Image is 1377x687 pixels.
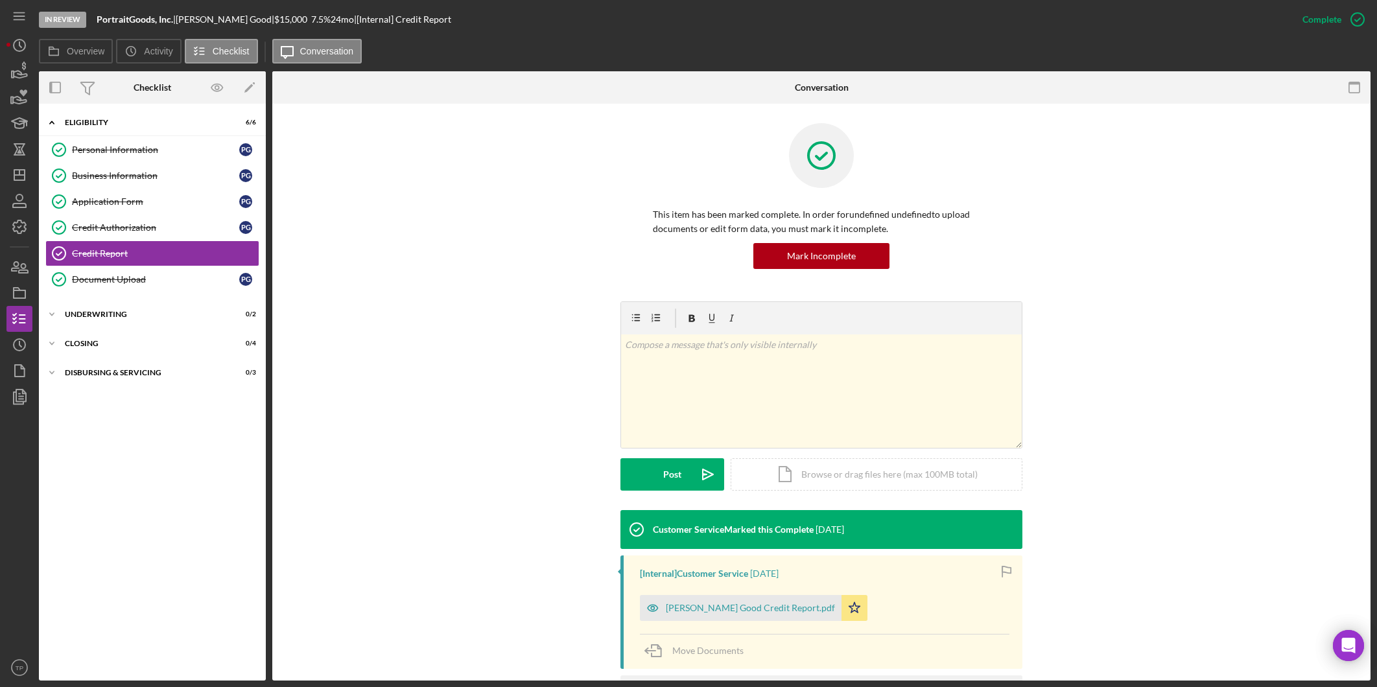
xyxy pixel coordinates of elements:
div: 7.5 % [311,14,331,25]
div: Eligibility [65,119,224,126]
div: P G [239,221,252,234]
b: PortraitGoods, Inc. [97,14,173,25]
span: $15,000 [274,14,307,25]
button: Conversation [272,39,362,64]
div: Personal Information [72,145,239,155]
div: P G [239,195,252,208]
button: Mark Incomplete [753,243,889,269]
time: 2025-08-05 22:24 [750,568,779,579]
div: Application Form [72,196,239,207]
time: 2025-08-05 22:24 [816,524,844,535]
a: Personal InformationPG [45,137,259,163]
button: Activity [116,39,181,64]
button: TP [6,655,32,681]
div: 6 / 6 [233,119,256,126]
button: [PERSON_NAME] Good Credit Report.pdf [640,595,867,621]
div: Credit Report [72,248,259,259]
div: Business Information [72,170,239,181]
button: Complete [1289,6,1371,32]
div: Conversation [795,82,849,93]
a: Business InformationPG [45,163,259,189]
div: Open Intercom Messenger [1333,630,1364,661]
div: 24 mo [331,14,354,25]
button: Move Documents [640,635,757,667]
div: P G [239,169,252,182]
div: 0 / 3 [233,369,256,377]
label: Overview [67,46,104,56]
div: [Internal] Customer Service [640,568,748,579]
a: Credit Report [45,240,259,266]
button: Post [620,458,724,491]
div: 0 / 2 [233,310,256,318]
text: TP [16,664,23,671]
div: Post [663,458,681,491]
div: P G [239,143,252,156]
div: In Review [39,12,86,28]
div: Mark Incomplete [787,243,856,269]
button: Checklist [185,39,258,64]
div: Customer Service Marked this Complete [653,524,814,535]
div: 0 / 4 [233,340,256,347]
label: Checklist [213,46,250,56]
div: Credit Authorization [72,222,239,233]
a: Application FormPG [45,189,259,215]
div: Underwriting [65,310,224,318]
p: This item has been marked complete. In order for undefined undefined to upload documents or edit ... [653,207,990,237]
div: | [Internal] Credit Report [354,14,451,25]
div: Checklist [134,82,171,93]
span: Move Documents [672,645,744,656]
div: Complete [1302,6,1341,32]
a: Credit AuthorizationPG [45,215,259,240]
div: Closing [65,340,224,347]
div: [PERSON_NAME] Good Credit Report.pdf [666,603,835,613]
div: | [97,14,176,25]
a: Document UploadPG [45,266,259,292]
div: [PERSON_NAME] Good | [176,14,274,25]
div: Disbursing & Servicing [65,369,224,377]
label: Conversation [300,46,354,56]
label: Activity [144,46,172,56]
button: Overview [39,39,113,64]
div: Document Upload [72,274,239,285]
div: P G [239,273,252,286]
